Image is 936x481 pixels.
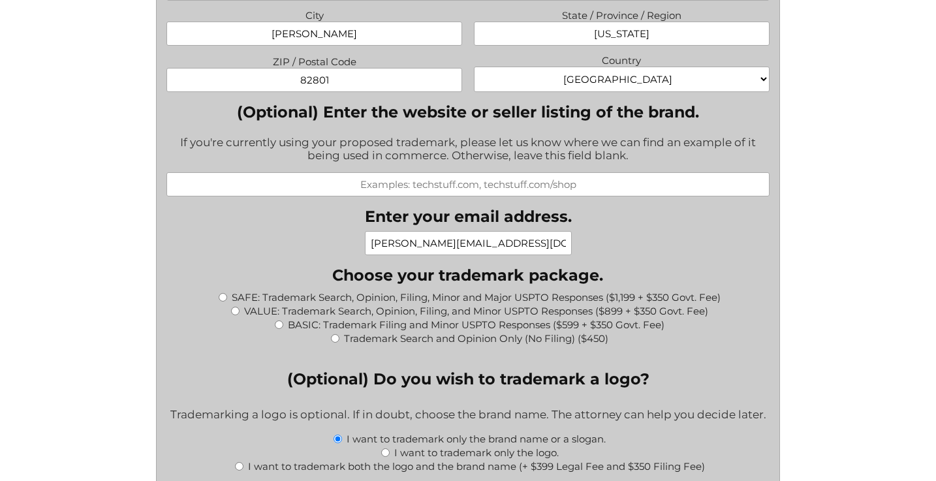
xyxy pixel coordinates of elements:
label: City [166,6,461,22]
label: I want to trademark both the logo and the brand name (+ $399 Legal Fee and $350 Filing Fee) [248,460,705,473]
label: Country [474,51,769,67]
label: ZIP / Postal Code [166,52,461,68]
label: Trademark Search and Opinion Only (No Filing) ($450) [344,332,608,345]
label: Enter your email address. [365,207,572,226]
legend: (Optional) Do you wish to trademark a logo? [287,369,649,388]
input: Examples: techstuff.com, techstuff.com/shop [166,172,769,196]
label: BASIC: Trademark Filing and Minor USPTO Responses ($599 + $350 Govt. Fee) [288,318,664,331]
label: VALUE: Trademark Search, Opinion, Filing, and Minor USPTO Responses ($899 + $350 Govt. Fee) [244,305,708,317]
legend: Choose your trademark package. [332,266,603,285]
div: Trademarking a logo is optional. If in doubt, choose the brand name. The attorney can help you de... [166,399,769,431]
div: If you're currently using your proposed trademark, please let us know where we can find an exampl... [166,127,769,172]
label: (Optional) Enter the website or seller listing of the brand. [166,102,769,121]
label: State / Province / Region [474,6,769,22]
label: SAFE: Trademark Search, Opinion, Filing, Minor and Major USPTO Responses ($1,199 + $350 Govt. Fee) [232,291,721,303]
label: I want to trademark only the brand name or a slogan. [347,433,606,445]
label: I want to trademark only the logo. [394,446,559,459]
